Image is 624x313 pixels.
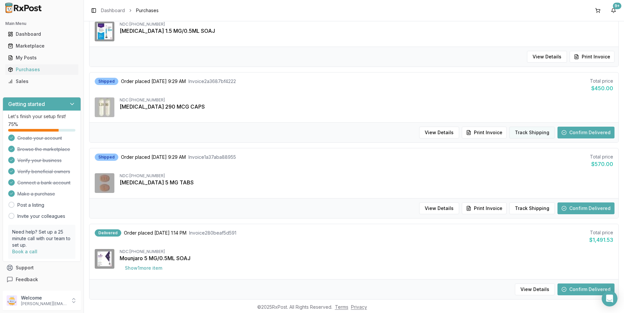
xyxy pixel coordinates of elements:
button: View Details [419,202,459,214]
nav: breadcrumb [101,7,159,14]
span: Order placed [DATE] 1:14 PM [124,230,186,236]
button: Show1more item [120,262,167,274]
span: Purchases [136,7,159,14]
div: [MEDICAL_DATA] 5 MG TABS [120,178,613,186]
button: My Posts [3,52,81,63]
div: Dashboard [8,31,76,37]
button: Marketplace [3,41,81,51]
button: Print Invoice [570,51,614,63]
img: Eliquis 5 MG TABS [95,173,114,193]
button: Track Shipping [509,202,555,214]
div: 9+ [613,3,621,9]
a: Dashboard [101,7,125,14]
button: Support [3,262,81,274]
div: Open Intercom Messenger [602,291,617,306]
div: Shipped [95,154,118,161]
a: Marketplace [5,40,78,52]
h2: Main Menu [5,21,78,26]
a: Post a listing [17,202,44,208]
img: Trulicity 1.5 MG/0.5ML SOAJ [95,22,114,41]
button: Print Invoice [462,202,507,214]
div: $1,491.53 [589,236,613,244]
span: Feedback [16,276,38,283]
button: Purchases [3,64,81,75]
div: Mounjaro 5 MG/0.5ML SOAJ [120,254,613,262]
img: User avatar [7,295,17,306]
img: Mounjaro 5 MG/0.5ML SOAJ [95,249,114,269]
p: Let's finish your setup first! [8,113,75,120]
span: Invoice 280beaf5d591 [189,230,236,236]
button: View Details [419,127,459,138]
button: Sales [3,76,81,87]
button: View Details [515,283,555,295]
div: Purchases [8,66,76,73]
div: NDC: [PHONE_NUMBER] [120,173,613,178]
div: NDC: [PHONE_NUMBER] [120,97,613,103]
button: Feedback [3,274,81,285]
div: Total price [590,154,613,160]
div: My Posts [8,54,76,61]
div: [MEDICAL_DATA] 290 MCG CAPS [120,103,613,111]
div: Total price [589,229,613,236]
div: Shipped [95,78,118,85]
div: [MEDICAL_DATA] 1.5 MG/0.5ML SOAJ [120,27,613,35]
h3: Getting started [8,100,45,108]
span: Order placed [DATE] 9:29 AM [121,78,186,85]
div: NDC: [PHONE_NUMBER] [120,249,613,254]
span: Make a purchase [17,191,55,197]
button: 9+ [608,5,619,16]
button: Track Shipping [509,127,555,138]
span: Verify your business [17,157,62,164]
a: Sales [5,75,78,87]
span: Browse the marketplace [17,146,70,153]
button: Confirm Delivered [557,202,614,214]
div: $570.00 [590,160,613,168]
p: Need help? Set up a 25 minute call with our team to set up. [12,229,71,248]
p: [PERSON_NAME][EMAIL_ADDRESS][DOMAIN_NAME] [21,301,67,306]
span: Invoice 1a37aba88955 [188,154,236,160]
img: Linzess 290 MCG CAPS [95,97,114,117]
a: Invite your colleagues [17,213,65,219]
span: 75 % [8,121,18,128]
button: Confirm Delivered [557,283,614,295]
div: $450.00 [590,84,613,92]
div: Sales [8,78,76,85]
div: Delivered [95,229,121,237]
a: Dashboard [5,28,78,40]
div: Marketplace [8,43,76,49]
span: Connect a bank account [17,179,70,186]
a: Purchases [5,64,78,75]
button: View Details [527,51,567,63]
div: Total price [590,78,613,84]
span: Create your account [17,135,62,141]
span: Invoice 2a3687bf4222 [188,78,236,85]
p: Welcome [21,295,67,301]
img: RxPost Logo [3,3,45,13]
a: Terms [335,304,348,310]
a: Book a call [12,249,37,254]
div: NDC: [PHONE_NUMBER] [120,22,613,27]
span: Order placed [DATE] 9:29 AM [121,154,186,160]
button: Confirm Delivered [557,127,614,138]
a: My Posts [5,52,78,64]
span: Verify beneficial owners [17,168,70,175]
button: Print Invoice [462,127,507,138]
a: Privacy [351,304,367,310]
button: Dashboard [3,29,81,39]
